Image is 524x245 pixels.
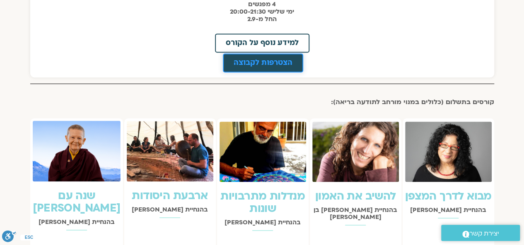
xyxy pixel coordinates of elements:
span: הצטרפות לקבוצה [234,59,292,67]
strong: ימי שלישי 20:00-21:30 [230,7,294,16]
h2: בהנחיית [PERSON_NAME] [33,219,120,226]
a: למידע נוסף על הקורס [215,33,309,52]
a: הצטרפות לקבוצה [223,53,303,72]
a: ארבעת היסודות [132,188,208,203]
h2: קורסים בתשלום (כלולים במנוי מורחב לתודעה בריאה): [30,98,494,106]
span: למידע נוסף על הקורס [226,39,299,47]
a: מנדלות מתרבויות שונות [220,189,305,216]
h2: בהנחיית [PERSON_NAME] [220,219,306,226]
strong: החל מ-2.9 [247,15,277,23]
a: להשיב את האמון [315,189,396,204]
span: יצירת קשר [469,228,499,239]
h2: בהנחיית [PERSON_NAME] [405,207,492,214]
a: מבוא לדרך המצפן [405,189,491,204]
h2: בהנחיית [PERSON_NAME] [127,206,213,213]
a: יצירת קשר [441,225,520,241]
h2: בהנחיית [PERSON_NAME] בן [PERSON_NAME] [312,207,399,221]
a: שנה עם [PERSON_NAME] [33,188,120,216]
